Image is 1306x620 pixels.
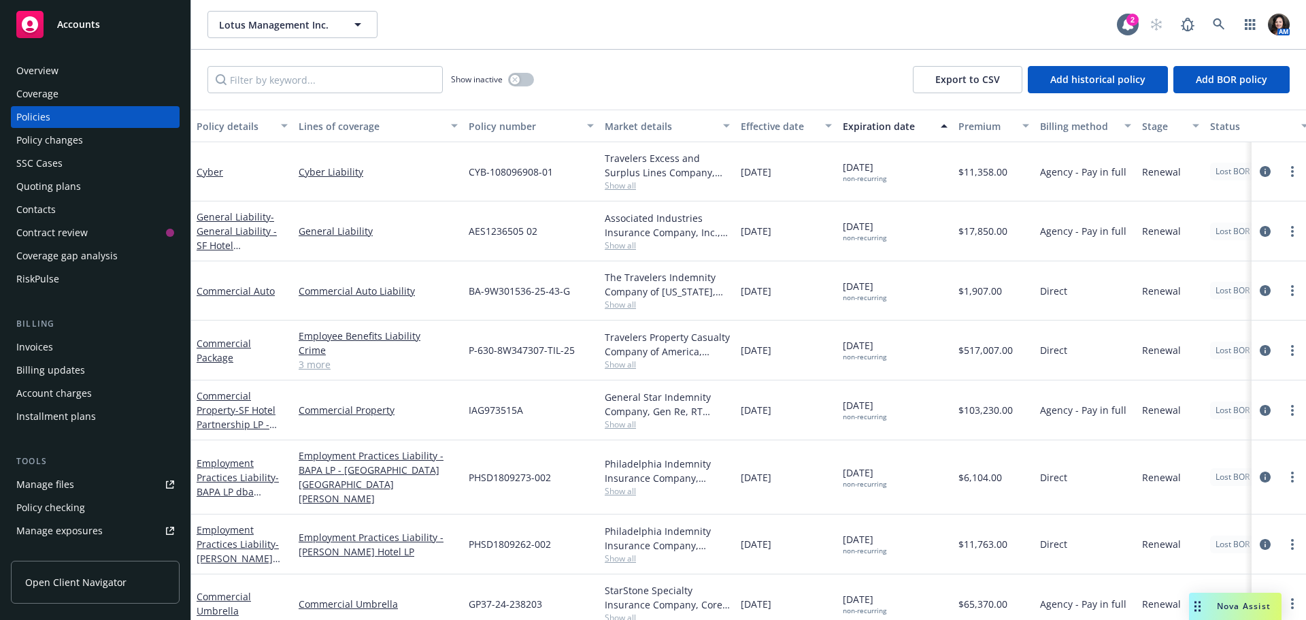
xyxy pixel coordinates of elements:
span: Lost BOR [1216,404,1250,417]
div: non-recurring [843,480,886,489]
a: Coverage gap analysis [11,245,180,267]
button: Export to CSV [913,66,1022,93]
div: non-recurring [843,174,886,183]
div: Status [1210,119,1293,133]
button: Billing method [1035,110,1137,142]
span: Renewal [1142,284,1181,298]
span: Show inactive [451,74,503,85]
span: Agency - Pay in full [1040,224,1126,238]
span: Lost BOR [1216,471,1250,483]
a: Account charges [11,382,180,404]
a: more [1284,342,1301,359]
span: [DATE] [843,398,886,421]
a: Cyber Liability [299,165,458,179]
span: Renewal [1142,470,1181,485]
span: $17,850.00 [958,224,1007,238]
span: Renewal [1142,224,1181,238]
a: Cyber [197,165,223,178]
a: 3 more [299,357,458,372]
span: CYB-108096908-01 [469,165,553,179]
div: Associated Industries Insurance Company, Inc., AmTrust Financial Services, RT Specialty Insurance... [605,211,730,240]
div: Overview [16,60,58,82]
span: [DATE] [843,532,886,555]
a: Billing updates [11,359,180,381]
a: Manage exposures [11,520,180,542]
button: Policy details [191,110,293,142]
a: more [1284,282,1301,299]
span: [DATE] [843,160,886,183]
span: PHSD1809273-002 [469,470,551,485]
span: Export to CSV [935,73,1000,86]
span: Renewal [1142,597,1181,611]
button: Market details [599,110,735,142]
a: Commercial Umbrella [197,590,251,617]
span: $11,763.00 [958,537,1007,551]
span: Renewal [1142,403,1181,417]
a: Commercial Property [299,403,458,417]
button: Add BOR policy [1173,66,1290,93]
div: non-recurring [843,546,886,555]
span: Direct [1040,537,1067,551]
span: Renewal [1142,165,1181,179]
a: Employment Practices Liability - [PERSON_NAME] Hotel LP [299,530,458,559]
span: [DATE] [843,338,886,361]
a: circleInformation [1257,342,1273,359]
span: Nova Assist [1217,600,1271,612]
span: $103,230.00 [958,403,1013,417]
span: Show all [605,485,730,497]
div: General Star Indemnity Company, Gen Re, RT Specialty Insurance Services, LLC (RSG Specialty, LLC) [605,390,730,419]
div: The Travelers Indemnity Company of [US_STATE], Travelers Insurance [605,270,730,299]
a: Quoting plans [11,176,180,197]
a: Employment Practices Liability [197,457,282,555]
a: Commercial Umbrella [299,597,458,611]
div: non-recurring [843,353,886,361]
a: more [1284,402,1301,419]
a: circleInformation [1257,469,1273,485]
div: Manage exposures [16,520,103,542]
a: Manage files [11,474,180,495]
a: Employment Practices Liability [197,523,279,579]
a: circleInformation [1257,282,1273,299]
button: Add historical policy [1028,66,1168,93]
span: Direct [1040,284,1067,298]
button: Effective date [735,110,837,142]
div: Account charges [16,382,92,404]
a: more [1284,223,1301,240]
input: Filter by keyword... [207,66,443,93]
a: circleInformation [1257,536,1273,553]
button: Stage [1137,110,1205,142]
a: Coverage [11,83,180,105]
a: Commercial Auto Liability [299,284,458,298]
a: Accounts [11,5,180,44]
div: Billing [11,317,180,331]
a: Policy changes [11,129,180,151]
span: GP37-24-238203 [469,597,542,611]
div: non-recurring [843,412,886,421]
span: Agency - Pay in full [1040,165,1126,179]
a: RiskPulse [11,268,180,290]
div: Travelers Property Casualty Company of America, Travelers Insurance [605,330,730,359]
div: Installment plans [16,406,96,427]
a: SSC Cases [11,152,180,174]
span: Agency - Pay in full [1040,597,1126,611]
span: [DATE] [741,403,771,417]
span: IAG973515A [469,403,523,417]
span: Renewal [1142,537,1181,551]
a: Manage certificates [11,543,180,565]
a: circleInformation [1257,163,1273,180]
div: Policy checking [16,497,85,519]
a: Contract review [11,222,180,244]
div: Manage files [16,474,74,495]
div: Philadelphia Indemnity Insurance Company, [GEOGRAPHIC_DATA] Insurance Companies [605,524,730,553]
span: Show all [605,553,730,564]
a: Search [1205,11,1233,38]
a: more [1284,536,1301,553]
span: Show all [605,299,730,310]
span: [DATE] [741,165,771,179]
button: Expiration date [837,110,953,142]
div: Philadelphia Indemnity Insurance Company, [GEOGRAPHIC_DATA] Insurance Companies [605,457,730,485]
span: PHSD1809262-002 [469,537,551,551]
a: Policy checking [11,497,180,519]
span: P-630-8W347307-TIL-25 [469,343,575,357]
